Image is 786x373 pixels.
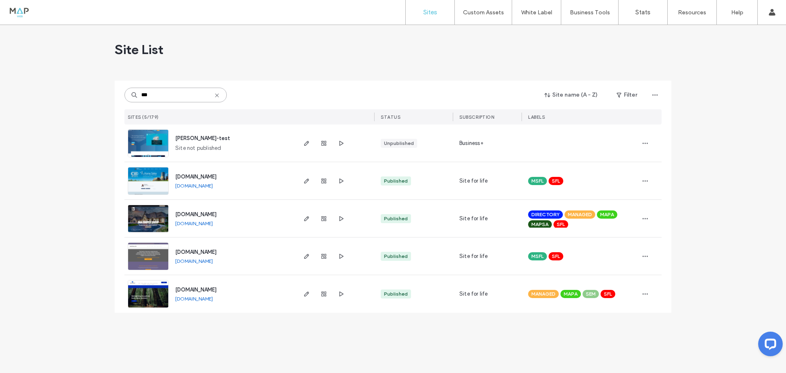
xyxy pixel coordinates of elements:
[128,114,159,120] span: SITES (5/179)
[175,174,217,180] a: [DOMAIN_NAME]
[175,258,213,264] a: [DOMAIN_NAME]
[459,177,488,185] span: Site for life
[175,144,221,152] span: Site not published
[635,9,650,16] label: Stats
[175,211,217,217] a: [DOMAIN_NAME]
[175,135,230,141] a: [PERSON_NAME]-test
[678,9,706,16] label: Resources
[381,114,400,120] span: STATUS
[175,183,213,189] a: [DOMAIN_NAME]
[175,296,213,302] a: [DOMAIN_NAME]
[459,252,488,260] span: Site for life
[175,220,213,226] a: [DOMAIN_NAME]
[384,290,408,298] div: Published
[384,253,408,260] div: Published
[564,290,578,298] span: MAPA
[175,249,217,255] a: [DOMAIN_NAME]
[459,114,494,120] span: SUBSCRIPTION
[531,177,544,185] span: MSFL
[531,221,549,228] span: MAPSA
[423,9,437,16] label: Sites
[731,9,743,16] label: Help
[604,290,612,298] span: SFL
[557,221,565,228] span: SFL
[752,328,786,363] iframe: LiveChat chat widget
[570,9,610,16] label: Business Tools
[568,211,592,218] span: MANAGED
[552,177,560,185] span: SFL
[531,211,560,218] span: DIRECTORY
[538,88,605,102] button: Site name (A - Z)
[384,177,408,185] div: Published
[459,139,483,147] span: Business+
[521,9,552,16] label: White Label
[384,140,414,147] div: Unpublished
[18,6,35,13] span: Help
[384,215,408,222] div: Published
[608,88,645,102] button: Filter
[115,41,163,58] span: Site List
[531,253,544,260] span: MSFL
[459,290,488,298] span: Site for life
[459,215,488,223] span: Site for life
[175,287,217,293] a: [DOMAIN_NAME]
[586,290,596,298] span: SEM
[531,290,556,298] span: MANAGED
[600,211,614,218] span: MAPA
[552,253,560,260] span: SFL
[528,114,545,120] span: LABELS
[463,9,504,16] label: Custom Assets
